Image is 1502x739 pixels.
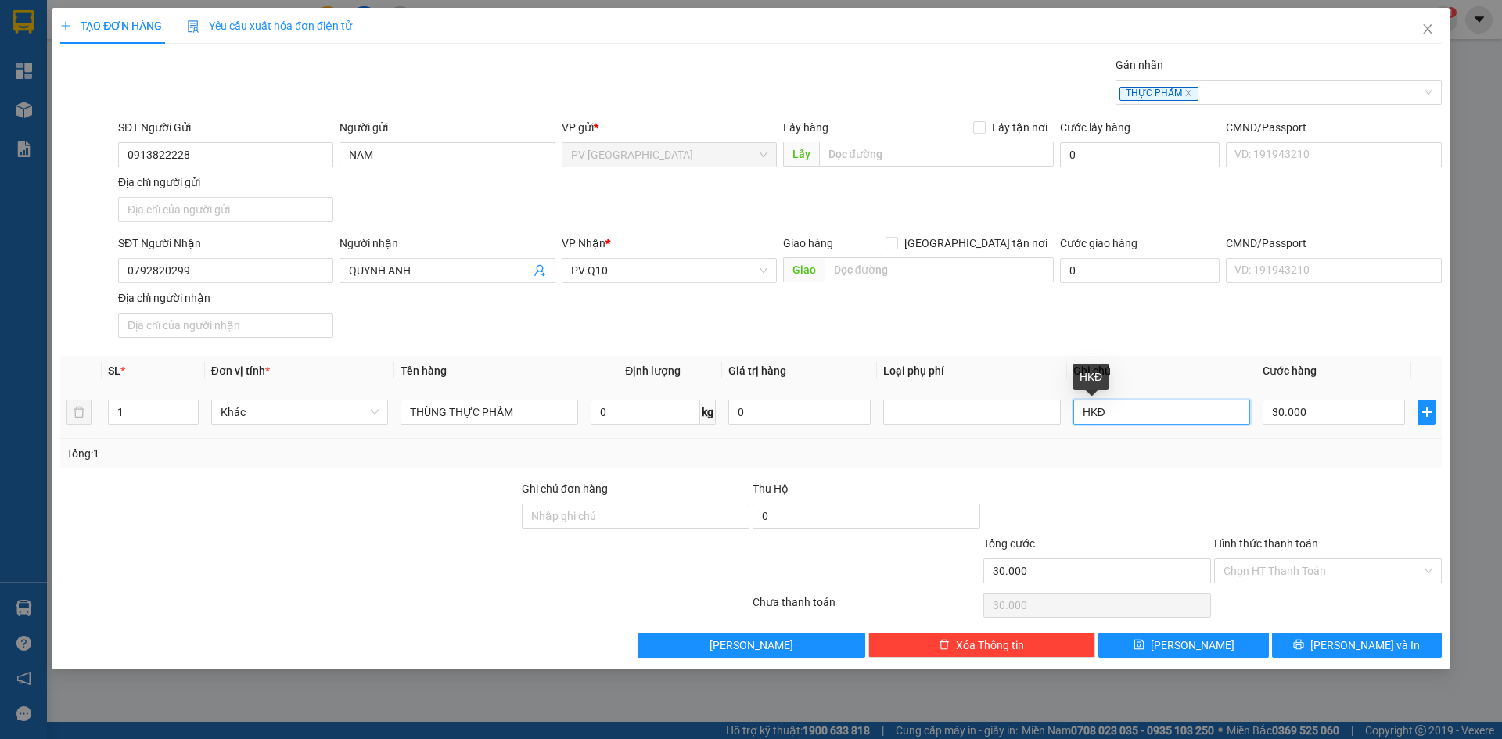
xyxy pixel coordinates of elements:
label: Hình thức thanh toán [1214,537,1318,550]
label: Ghi chú đơn hàng [522,483,608,495]
span: SL [108,364,120,377]
input: Ghi chú đơn hàng [522,504,749,529]
span: printer [1293,639,1304,651]
span: VP Nhận [562,237,605,249]
span: Giao [783,257,825,282]
div: SĐT Người Gửi [118,119,333,136]
span: THỰC PHẨM [1119,87,1198,101]
span: delete [939,639,950,651]
span: Lấy hàng [783,121,828,134]
span: PV Hòa Thành [571,143,767,167]
div: Tổng: 1 [66,445,580,462]
input: Cước giao hàng [1060,258,1220,283]
span: Yêu cầu xuất hóa đơn điện tử [187,20,352,32]
label: Cước lấy hàng [1060,121,1130,134]
span: up [185,403,195,412]
label: Gán nhãn [1116,59,1163,71]
div: Người gửi [340,119,555,136]
input: Địa chỉ của người gửi [118,197,333,222]
th: Ghi chú [1067,356,1256,386]
input: 0 [728,400,871,425]
input: Dọc đường [819,142,1054,167]
div: Người nhận [340,235,555,252]
span: Increase Value [181,400,198,412]
button: delete [66,400,92,425]
span: Đơn vị tính [211,364,270,377]
span: Cước hàng [1263,364,1317,377]
span: Khác [221,400,379,424]
input: Ghi Chú [1073,400,1250,425]
span: plus [1418,406,1434,418]
span: Lấy tận nơi [986,119,1054,136]
div: Chưa thanh toán [751,594,982,621]
button: printer[PERSON_NAME] và In [1272,633,1442,658]
label: Cước giao hàng [1060,237,1137,249]
span: kg [700,400,716,425]
span: close [1421,23,1434,35]
span: [PERSON_NAME] [710,637,793,654]
span: Tên hàng [401,364,447,377]
span: Decrease Value [181,412,198,424]
span: Xóa Thông tin [956,637,1024,654]
div: CMND/Passport [1226,235,1441,252]
span: Định lượng [625,364,681,377]
span: Lấy [783,142,819,167]
button: deleteXóa Thông tin [868,633,1096,658]
span: Giá trị hàng [728,364,786,377]
input: Dọc đường [825,257,1054,282]
div: Địa chỉ người gửi [118,174,333,191]
span: Tổng cước [983,537,1035,550]
input: Cước lấy hàng [1060,142,1220,167]
button: [PERSON_NAME] [638,633,865,658]
button: Close [1406,8,1450,52]
span: PV Q10 [571,259,767,282]
span: Thu Hộ [753,483,789,495]
span: TẠO ĐƠN HÀNG [60,20,162,32]
span: close [1184,89,1192,97]
span: Giao hàng [783,237,833,249]
span: plus [60,20,71,31]
div: Địa chỉ người nhận [118,289,333,307]
input: VD: Bàn, Ghế [401,400,577,425]
div: CMND/Passport [1226,119,1441,136]
img: icon [187,20,199,33]
input: Địa chỉ của người nhận [118,313,333,338]
span: [PERSON_NAME] [1151,637,1234,654]
button: save[PERSON_NAME] [1098,633,1268,658]
span: [PERSON_NAME] và In [1310,637,1420,654]
span: save [1134,639,1144,651]
th: Loại phụ phí [877,356,1066,386]
div: SĐT Người Nhận [118,235,333,252]
span: user-add [534,264,546,277]
span: [GEOGRAPHIC_DATA] tận nơi [898,235,1054,252]
span: down [185,414,195,423]
button: plus [1418,400,1435,425]
div: VP gửi [562,119,777,136]
div: HKĐ [1073,364,1109,390]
